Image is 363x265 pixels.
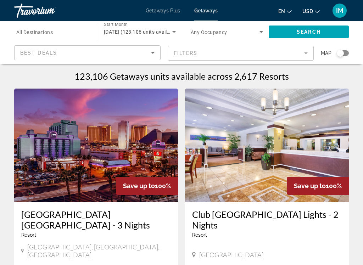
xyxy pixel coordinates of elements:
[104,22,128,27] span: Start Month
[146,8,180,13] a: Getaways Plus
[14,1,85,20] a: Travorium
[191,29,227,35] span: Any Occupancy
[321,48,331,58] span: Map
[185,89,349,202] img: 8562O01X.jpg
[74,71,289,81] h1: 123,106 Getaways units available across 2,617 Resorts
[192,232,207,238] span: Resort
[269,26,349,38] button: Search
[336,7,344,14] span: IM
[14,89,178,202] img: RM79E01X.jpg
[168,45,314,61] button: Filter
[297,29,321,35] span: Search
[116,177,178,195] div: 100%
[330,3,349,18] button: User Menu
[20,50,57,56] span: Best Deals
[192,209,342,230] a: Club [GEOGRAPHIC_DATA] Lights - 2 Nights
[16,29,53,35] span: All Destinations
[302,9,313,14] span: USD
[27,243,171,259] span: [GEOGRAPHIC_DATA], [GEOGRAPHIC_DATA], [GEOGRAPHIC_DATA]
[20,49,155,57] mat-select: Sort by
[302,6,320,16] button: Change currency
[194,8,218,13] a: Getaways
[123,182,155,190] span: Save up to
[21,209,171,230] a: [GEOGRAPHIC_DATA] [GEOGRAPHIC_DATA] - 3 Nights
[199,251,263,259] span: [GEOGRAPHIC_DATA]
[21,232,36,238] span: Resort
[287,177,349,195] div: 100%
[104,29,179,35] span: [DATE] (123,106 units available)
[278,9,285,14] span: en
[278,6,292,16] button: Change language
[294,182,326,190] span: Save up to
